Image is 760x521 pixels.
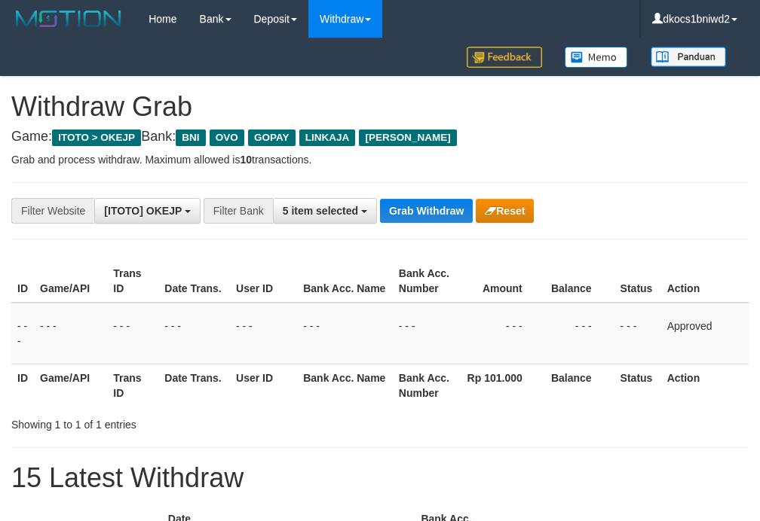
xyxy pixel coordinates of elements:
th: Action [661,260,749,303]
span: GOPAY [248,129,296,146]
span: BNI [176,129,205,146]
th: ID [11,260,34,303]
th: Game/API [34,260,107,303]
span: 5 item selected [283,205,358,217]
span: LINKAJA [299,129,356,146]
td: - - - [614,303,661,364]
td: - - - [11,303,34,364]
span: OVO [210,129,244,146]
th: Trans ID [107,364,158,407]
td: - - - [34,303,107,364]
span: [PERSON_NAME] [359,129,456,146]
th: Bank Acc. Name [297,364,393,407]
th: ID [11,364,34,407]
img: Feedback.jpg [467,47,542,68]
td: - - - [158,303,230,364]
th: User ID [230,260,297,303]
th: Action [661,364,749,407]
strong: 10 [240,154,252,166]
th: Date Trans. [158,260,230,303]
th: Bank Acc. Name [297,260,393,303]
button: [ITOTO] OKEJP [94,198,201,224]
button: Grab Withdraw [380,199,473,223]
span: ITOTO > OKEJP [52,129,141,146]
td: - - - [393,303,461,364]
h1: Withdraw Grab [11,92,749,122]
p: Grab and process withdraw. Maximum allowed is transactions. [11,152,749,167]
div: Filter Website [11,198,94,224]
th: Date Trans. [158,364,230,407]
th: Balance [545,260,614,303]
img: panduan.png [651,47,726,67]
img: MOTION_logo.png [11,8,126,30]
td: - - - [461,303,545,364]
td: - - - [545,303,614,364]
th: Amount [461,260,545,303]
td: - - - [297,303,393,364]
h1: 15 Latest Withdraw [11,463,749,493]
th: Trans ID [107,260,158,303]
div: Filter Bank [204,198,273,224]
th: Bank Acc. Number [393,260,461,303]
h4: Game: Bank: [11,129,749,145]
th: Status [614,364,661,407]
th: Rp 101.000 [461,364,545,407]
img: Button%20Memo.svg [565,47,628,68]
td: Approved [661,303,749,364]
span: [ITOTO] OKEJP [104,205,182,217]
th: Bank Acc. Number [393,364,461,407]
td: - - - [107,303,158,364]
button: 5 item selected [273,198,377,224]
th: Status [614,260,661,303]
div: Showing 1 to 1 of 1 entries [11,411,305,432]
th: User ID [230,364,297,407]
button: Reset [476,199,534,223]
th: Game/API [34,364,107,407]
td: - - - [230,303,297,364]
th: Balance [545,364,614,407]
